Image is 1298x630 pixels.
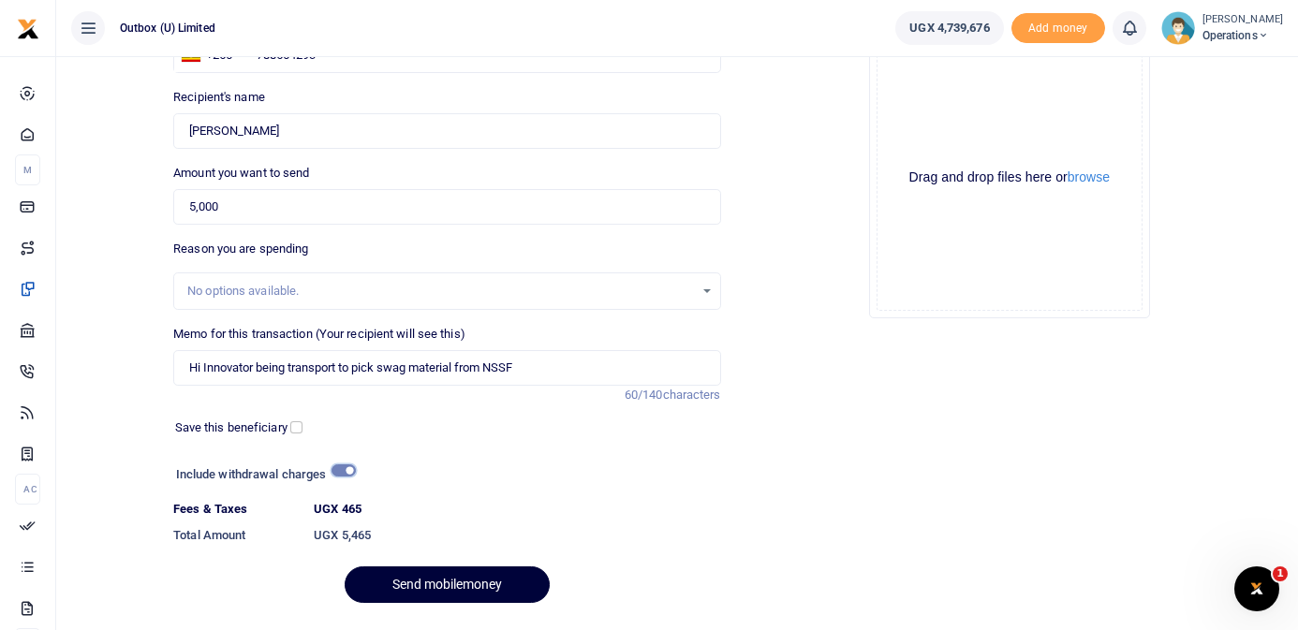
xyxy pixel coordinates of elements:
[869,37,1150,318] div: File Uploader
[1011,13,1105,44] span: Add money
[314,500,361,519] label: UGX 465
[173,88,265,107] label: Recipient's name
[345,566,550,603] button: Send mobilemoney
[314,528,720,543] h6: UGX 5,465
[112,20,223,37] span: Outbox (U) Limited
[173,350,720,386] input: Enter extra information
[909,19,989,37] span: UGX 4,739,676
[175,418,288,437] label: Save this beneficiary
[173,240,308,258] label: Reason you are spending
[173,189,720,225] input: UGX
[1234,566,1279,611] iframe: Intercom live chat
[17,18,39,40] img: logo-small
[173,113,720,149] input: Loading name...
[888,11,1010,45] li: Wallet ballance
[1161,11,1283,45] a: profile-user [PERSON_NAME] Operations
[187,282,693,300] div: No options available.
[625,388,663,402] span: 60/140
[895,11,1003,45] a: UGX 4,739,676
[1068,170,1110,183] button: browse
[15,154,40,185] li: M
[173,528,299,543] h6: Total Amount
[1011,20,1105,34] a: Add money
[17,21,39,35] a: logo-small logo-large logo-large
[15,474,40,505] li: Ac
[663,388,721,402] span: characters
[176,467,347,482] h6: Include withdrawal charges
[878,168,1142,186] div: Drag and drop files here or
[1202,12,1283,28] small: [PERSON_NAME]
[1161,11,1195,45] img: profile-user
[166,500,306,519] dt: Fees & Taxes
[1011,13,1105,44] li: Toup your wallet
[173,164,309,183] label: Amount you want to send
[173,325,465,344] label: Memo for this transaction (Your recipient will see this)
[1202,27,1283,44] span: Operations
[1273,566,1288,581] span: 1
